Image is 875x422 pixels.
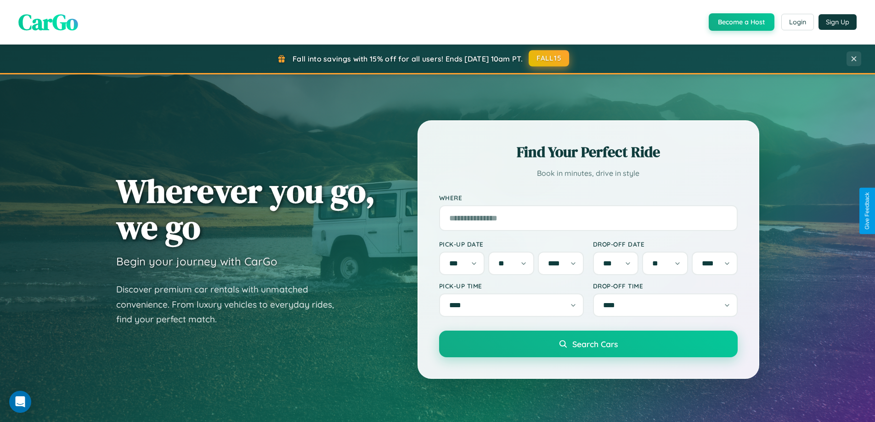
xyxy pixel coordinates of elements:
button: Sign Up [819,14,857,30]
h1: Wherever you go, we go [116,173,375,245]
button: FALL15 [529,50,569,67]
label: Pick-up Time [439,282,584,290]
span: Search Cars [572,339,618,349]
span: CarGo [18,7,78,37]
button: Login [781,14,814,30]
div: Open Intercom Messenger [9,391,31,413]
label: Drop-off Date [593,240,738,248]
span: Fall into savings with 15% off for all users! Ends [DATE] 10am PT. [293,54,523,63]
button: Search Cars [439,331,738,357]
h3: Begin your journey with CarGo [116,254,277,268]
button: Become a Host [709,13,774,31]
h2: Find Your Perfect Ride [439,142,738,162]
p: Book in minutes, drive in style [439,167,738,180]
label: Where [439,194,738,202]
div: Give Feedback [864,192,870,230]
label: Pick-up Date [439,240,584,248]
label: Drop-off Time [593,282,738,290]
p: Discover premium car rentals with unmatched convenience. From luxury vehicles to everyday rides, ... [116,282,346,327]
